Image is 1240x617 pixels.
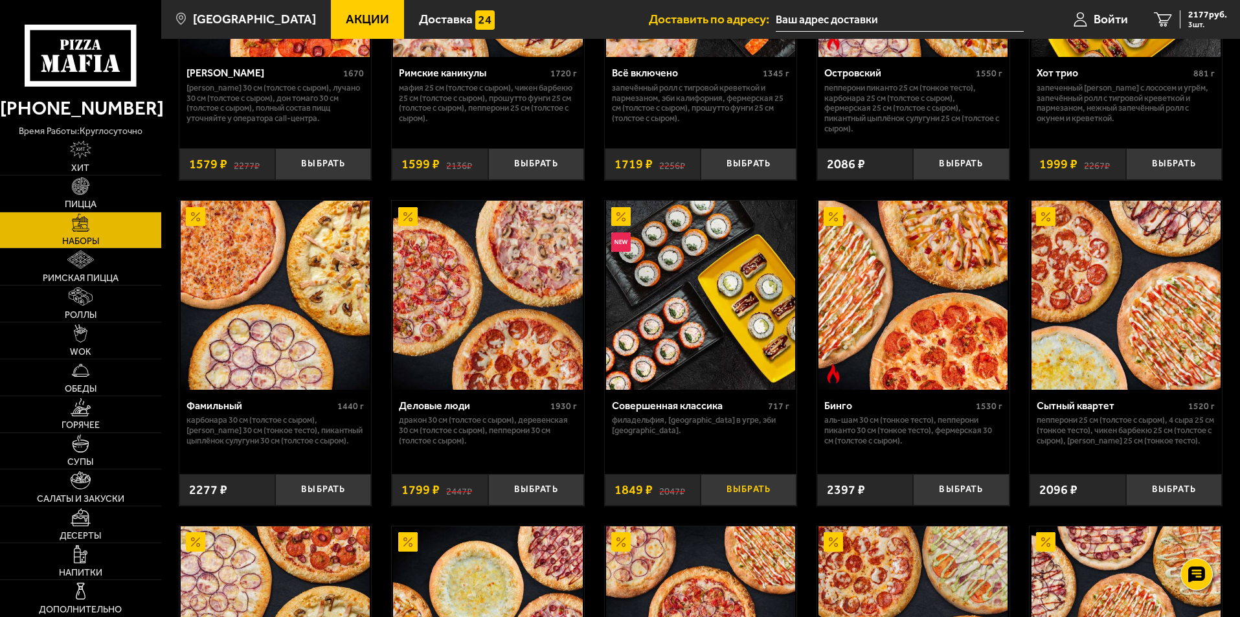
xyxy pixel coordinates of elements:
img: Сытный квартет [1031,201,1221,390]
span: 881 г [1193,68,1215,79]
div: Сытный квартет [1037,399,1185,412]
img: Акционный [1036,532,1055,552]
div: Хот трио [1037,67,1190,79]
img: Акционный [186,207,205,227]
span: Римская пицца [43,274,118,283]
img: Акционный [611,532,631,552]
s: 2256 ₽ [659,158,685,171]
span: 1719 ₽ [614,158,653,171]
button: Выбрать [701,148,796,180]
span: 2397 ₽ [827,484,865,497]
p: Филадельфия, [GEOGRAPHIC_DATA] в угре, Эби [GEOGRAPHIC_DATA]. [612,415,790,436]
span: 2177 руб. [1188,10,1227,19]
img: Деловые люди [393,201,582,390]
a: АкционныйДеловые люди [392,201,584,390]
img: Острое блюдо [824,364,843,383]
button: Выбрать [275,148,371,180]
span: Акции [346,13,389,25]
span: 3 шт. [1188,21,1227,28]
p: Запеченный [PERSON_NAME] с лососем и угрём, Запечённый ролл с тигровой креветкой и пармезаном, Не... [1037,83,1215,124]
span: Войти [1094,13,1128,25]
img: Акционный [611,207,631,227]
span: 1579 ₽ [189,158,227,171]
span: 1670 [343,68,364,79]
span: Доставить по адресу: [649,13,776,25]
button: Выбрать [488,148,584,180]
button: Выбрать [275,474,371,506]
img: 15daf4d41897b9f0e9f617042186c801.svg [475,10,495,30]
s: 2267 ₽ [1084,158,1110,171]
p: Карбонара 30 см (толстое с сыром), [PERSON_NAME] 30 см (тонкое тесто), Пикантный цыплёнок сулугун... [186,415,365,446]
span: [GEOGRAPHIC_DATA] [193,13,316,25]
div: Фамильный [186,399,335,412]
p: Пепперони 25 см (толстое с сыром), 4 сыра 25 см (тонкое тесто), Чикен Барбекю 25 см (толстое с сы... [1037,415,1215,446]
span: 1999 ₽ [1039,158,1077,171]
div: Бинго [824,399,973,412]
button: Выбрать [913,148,1009,180]
span: 1520 г [1188,401,1215,412]
div: [PERSON_NAME] [186,67,341,79]
span: Десерты [60,532,101,541]
span: Обеды [65,385,96,394]
a: АкционныйСытный квартет [1030,201,1222,390]
p: Запечённый ролл с тигровой креветкой и пармезаном, Эби Калифорния, Фермерская 25 см (толстое с сы... [612,83,790,124]
span: Супы [67,458,93,467]
div: Совершенная классика [612,399,765,412]
span: 2086 ₽ [827,158,865,171]
img: Акционный [398,207,418,227]
span: 2277 ₽ [189,484,227,497]
div: Деловые люди [399,399,547,412]
p: [PERSON_NAME] 30 см (толстое с сыром), Лучано 30 см (толстое с сыром), Дон Томаго 30 см (толстое ... [186,83,365,124]
p: Дракон 30 см (толстое с сыром), Деревенская 30 см (толстое с сыром), Пепперони 30 см (толстое с с... [399,415,577,446]
a: АкционныйОстрое блюдоБинго [817,201,1009,390]
span: 1720 г [550,68,577,79]
span: Доставка [419,13,473,25]
img: Акционный [186,532,205,552]
span: 717 г [768,401,789,412]
button: Выбрать [913,474,1009,506]
span: Дополнительно [39,605,122,614]
span: 1550 г [976,68,1002,79]
p: Мафия 25 см (толстое с сыром), Чикен Барбекю 25 см (толстое с сыром), Прошутто Фунги 25 см (толст... [399,83,577,124]
span: 2096 ₽ [1039,484,1077,497]
span: Хит [71,164,89,173]
img: Фамильный [181,201,370,390]
span: Пицца [65,200,96,209]
button: Выбрать [701,474,796,506]
span: Напитки [59,568,102,578]
span: 1599 ₽ [401,158,440,171]
span: WOK [70,348,91,357]
img: Острое блюдо [824,32,843,51]
div: Островский [824,67,973,79]
a: АкционныйНовинкаСовершенная классика [605,201,797,390]
img: Акционный [1036,207,1055,227]
img: Акционный [398,532,418,552]
div: Всё включено [612,67,760,79]
span: Горячее [62,421,100,430]
img: Совершенная классика [606,201,795,390]
span: 1440 г [337,401,364,412]
p: Аль-Шам 30 см (тонкое тесто), Пепперони Пиканто 30 см (тонкое тесто), Фермерская 30 см (толстое с... [824,415,1002,446]
span: Наборы [62,237,99,246]
button: Выбрать [488,474,584,506]
span: Роллы [65,311,96,320]
button: Выбрать [1126,474,1222,506]
div: Римские каникулы [399,67,547,79]
img: Акционный [824,207,843,227]
s: 2277 ₽ [234,158,260,171]
s: 2447 ₽ [446,484,472,497]
s: 2136 ₽ [446,158,472,171]
s: 2047 ₽ [659,484,685,497]
span: 1930 г [550,401,577,412]
span: 1799 ₽ [401,484,440,497]
p: Пепперони Пиканто 25 см (тонкое тесто), Карбонара 25 см (толстое с сыром), Фермерская 25 см (толс... [824,83,1002,135]
span: Салаты и закуски [37,495,124,504]
span: 1849 ₽ [614,484,653,497]
img: Новинка [611,232,631,252]
span: 1345 г [763,68,789,79]
button: Выбрать [1126,148,1222,180]
img: Бинго [818,201,1008,390]
a: АкционныйФамильный [179,201,372,390]
img: Акционный [824,532,843,552]
input: Ваш адрес доставки [776,8,1024,32]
